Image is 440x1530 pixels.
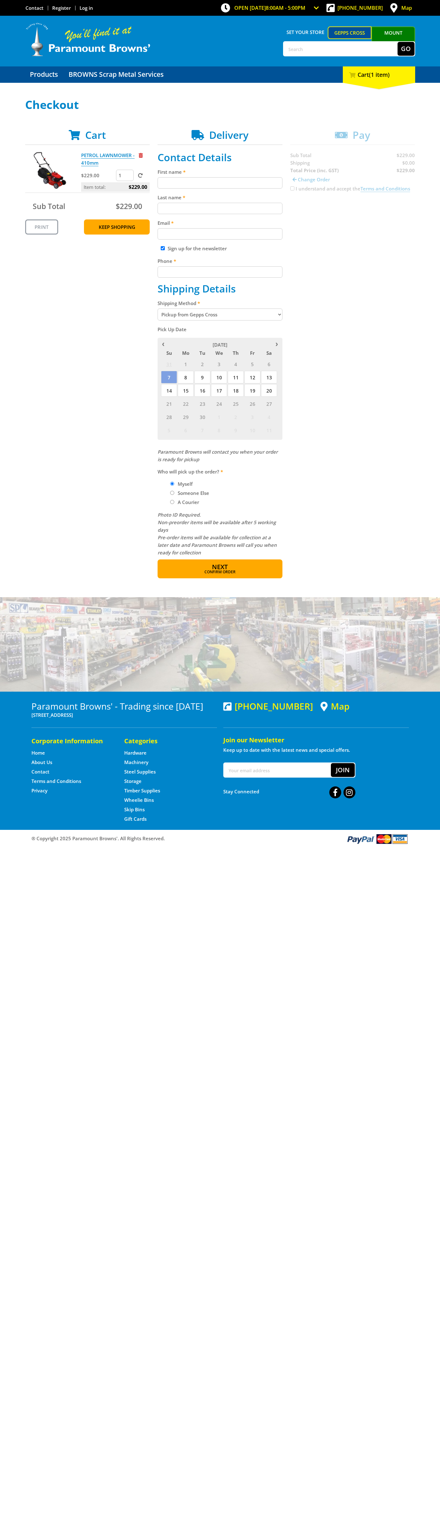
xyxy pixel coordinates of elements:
span: 20 [261,384,277,397]
input: Please select who will pick up the order. [170,491,174,495]
select: Please select a shipping method. [158,309,282,320]
input: Please enter your last name. [158,203,282,214]
a: View a map of Gepps Cross location [320,701,349,711]
input: Search [284,42,398,56]
span: 23 [194,397,210,410]
div: Stay Connected [223,784,355,799]
label: Someone Else [175,488,211,498]
span: 4 [261,411,277,423]
p: [STREET_ADDRESS] [31,711,217,719]
span: 30 [194,411,210,423]
a: Go to the Storage page [124,778,142,785]
span: 17 [211,384,227,397]
a: Keep Shopping [84,219,150,235]
span: $229.00 [129,182,147,192]
a: Go to the Gift Cards page [124,816,147,822]
h5: Join our Newsletter [223,736,409,745]
label: Sign up for the newsletter [168,245,227,252]
span: 9 [228,424,244,436]
label: Email [158,219,282,227]
a: Go to the Machinery page [124,759,148,766]
span: Th [228,349,244,357]
a: PETROL LAWNMOWER - 410mm [81,152,135,166]
span: 6 [178,424,194,436]
input: Please select who will pick up the order. [170,482,174,486]
span: $229.00 [116,201,142,211]
a: Go to the Terms and Conditions page [31,778,81,785]
span: 7 [194,424,210,436]
a: Go to the Privacy page [31,787,47,794]
span: Sub Total [33,201,65,211]
span: 26 [244,397,260,410]
span: 16 [194,384,210,397]
span: 22 [178,397,194,410]
img: Paramount Browns' [25,22,151,57]
span: 31 [161,358,177,370]
label: A Courier [175,497,201,507]
p: $229.00 [81,172,115,179]
span: (1 item) [369,71,390,78]
h1: Checkout [25,99,415,111]
span: 3 [244,411,260,423]
a: Go to the Wheelie Bins page [124,797,154,803]
button: Join [331,763,355,777]
span: 9 [194,371,210,383]
a: Go to the Products page [25,66,63,83]
span: Mo [178,349,194,357]
em: Photo ID Required. Non-preorder items will be available after 5 working days Pre-order items will... [158,512,277,556]
h3: Paramount Browns' - Trading since [DATE] [31,701,217,711]
a: Go to the Home page [31,750,45,756]
em: Paramount Browns will contact you when your order is ready for pickup [158,449,278,462]
span: 8 [178,371,194,383]
span: 28 [161,411,177,423]
div: Cart [343,66,415,83]
p: Item total: [81,182,150,192]
a: Go to the Steel Supplies page [124,768,156,775]
input: Your email address [224,763,331,777]
span: Sa [261,349,277,357]
a: Log in [80,5,93,11]
a: Print [25,219,58,235]
span: OPEN [DATE] [234,4,305,11]
a: Go to the BROWNS Scrap Metal Services page [64,66,168,83]
img: PayPal, Mastercard, Visa accepted [346,833,409,845]
a: Go to the registration page [52,5,71,11]
span: 5 [161,424,177,436]
span: 19 [244,384,260,397]
span: Next [212,563,228,571]
p: Keep up to date with the latest news and special offers. [223,746,409,754]
label: First name [158,168,282,176]
span: Su [161,349,177,357]
div: [PHONE_NUMBER] [223,701,313,711]
span: 27 [261,397,277,410]
label: Who will pick up the order? [158,468,282,475]
span: 11 [261,424,277,436]
span: 1 [178,358,194,370]
a: Go to the Contact page [25,5,43,11]
h5: Corporate Information [31,737,112,745]
input: Please select who will pick up the order. [170,500,174,504]
span: 24 [211,397,227,410]
span: 15 [178,384,194,397]
span: 25 [228,397,244,410]
label: Pick Up Date [158,326,282,333]
span: We [211,349,227,357]
span: Tu [194,349,210,357]
span: 2 [228,411,244,423]
span: Fr [244,349,260,357]
span: 7 [161,371,177,383]
a: Remove from cart [139,152,143,158]
span: 2 [194,358,210,370]
span: 18 [228,384,244,397]
label: Phone [158,257,282,265]
span: 6 [261,358,277,370]
a: Go to the Timber Supplies page [124,787,160,794]
span: 3 [211,358,227,370]
img: PETROL LAWNMOWER - 410mm [31,151,69,189]
span: 4 [228,358,244,370]
h2: Shipping Details [158,283,282,295]
div: ® Copyright 2025 Paramount Browns'. All Rights Reserved. [25,833,415,845]
a: Go to the Hardware page [124,750,147,756]
span: 8:00am - 5:00pm [266,4,305,11]
span: [DATE] [213,342,227,348]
